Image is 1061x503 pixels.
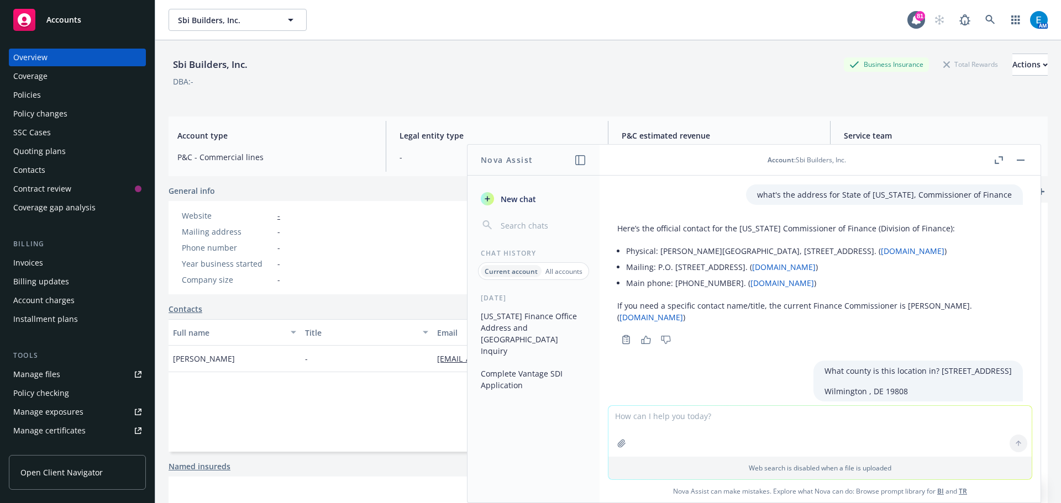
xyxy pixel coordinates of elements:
[622,130,817,141] span: P&C estimated revenue
[13,403,83,421] div: Manage exposures
[621,335,631,345] svg: Copy to clipboard
[768,155,794,165] span: Account
[657,332,675,347] button: Thumbs down
[468,248,600,258] div: Chat History
[617,223,1023,234] p: Here’s the official contact for the [US_STATE] Commissioner of Finance (Division of Finance):
[9,86,146,104] a: Policies
[9,273,146,290] a: Billing updates
[277,242,280,253] span: -
[433,319,653,346] button: Email
[476,189,591,209] button: New chat
[173,76,193,87] div: DBA: -
[928,9,950,31] a: Start snowing
[177,130,372,141] span: Account type
[1030,11,1048,29] img: photo
[750,278,814,288] a: [DOMAIN_NAME]
[844,130,1039,141] span: Service team
[277,226,280,237] span: -
[498,218,586,233] input: Search chats
[400,151,595,163] span: -
[437,353,575,364] a: [EMAIL_ADDRESS][DOMAIN_NAME]
[177,151,372,163] span: P&C - Commercial lines
[9,124,146,141] a: SSC Cases
[13,142,66,160] div: Quoting plans
[13,254,43,272] div: Invoices
[13,199,96,216] div: Coverage gap analysis
[277,210,280,221] a: -
[173,353,235,364] span: [PERSON_NAME]
[13,441,69,458] div: Manage claims
[9,142,146,160] a: Quoting plans
[13,67,48,85] div: Coverage
[626,243,1023,259] li: Physical: [PERSON_NAME][GEOGRAPHIC_DATA], [STREET_ADDRESS]. ( )
[9,67,146,85] a: Coverage
[959,486,967,496] a: TR
[13,180,71,198] div: Contract review
[182,226,273,237] div: Mailing address
[13,86,41,104] div: Policies
[1005,9,1027,31] a: Switch app
[169,460,230,472] a: Named insureds
[13,161,45,179] div: Contacts
[9,366,146,383] a: Manage files
[46,15,81,24] span: Accounts
[1012,54,1048,75] div: Actions
[277,274,280,285] span: -
[468,293,600,303] div: [DATE]
[305,327,416,338] div: Title
[626,259,1023,275] li: Mailing: P.O. [STREET_ADDRESS]. ( )
[13,105,67,123] div: Policy changes
[481,154,533,166] h1: Nova Assist
[305,353,308,364] span: -
[182,274,273,285] div: Company size
[9,49,146,66] a: Overview
[13,124,51,141] div: SSC Cases
[13,384,69,402] div: Policy checking
[9,403,146,421] a: Manage exposures
[485,267,538,276] p: Current account
[604,480,1036,502] span: Nova Assist can make mistakes. Explore what Nova can do: Browse prompt library for and
[626,275,1023,291] li: Main phone: [PHONE_NUMBER]. ( )
[182,258,273,269] div: Year business started
[9,105,146,123] a: Policy changes
[182,242,273,253] div: Phone number
[400,130,595,141] span: Legal entity type
[9,180,146,198] a: Contract review
[9,239,146,250] div: Billing
[9,4,146,35] a: Accounts
[1012,54,1048,76] button: Actions
[13,49,48,66] div: Overview
[619,312,683,322] a: [DOMAIN_NAME]
[844,57,929,71] div: Business Insurance
[545,267,582,276] p: All accounts
[13,273,69,290] div: Billing updates
[476,364,591,394] button: Complete Vantage SDI Application
[498,193,536,205] span: New chat
[182,210,273,221] div: Website
[476,307,591,360] button: [US_STATE] Finance Office Address and [GEOGRAPHIC_DATA] Inquiry
[938,57,1004,71] div: Total Rewards
[9,441,146,458] a: Manage claims
[169,9,307,31] button: Sbi Builders, Inc.
[13,292,75,309] div: Account charges
[1034,185,1048,198] a: add
[301,319,433,346] button: Title
[169,319,301,346] button: Full name
[13,310,78,328] div: Installment plans
[9,422,146,440] a: Manage certificates
[178,14,274,26] span: Sbi Builders, Inc.
[20,467,103,478] span: Open Client Navigator
[173,327,284,338] div: Full name
[615,463,1025,473] p: Web search is disabled when a file is uploaded
[9,254,146,272] a: Invoices
[169,303,202,315] a: Contacts
[9,292,146,309] a: Account charges
[169,185,215,197] span: General info
[9,199,146,216] a: Coverage gap analysis
[915,11,925,21] div: 81
[824,385,1012,397] p: Wilmington , DE 19808
[9,350,146,361] div: Tools
[752,262,816,272] a: [DOMAIN_NAME]
[277,258,280,269] span: -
